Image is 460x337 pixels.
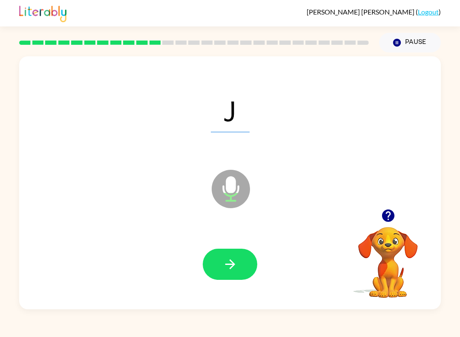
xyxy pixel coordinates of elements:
[211,88,250,132] span: J
[379,33,441,52] button: Pause
[345,214,431,299] video: Your browser must support playing .mp4 files to use Literably. Please try using another browser.
[418,8,439,16] a: Logout
[19,3,66,22] img: Literably
[307,8,441,16] div: ( )
[307,8,416,16] span: [PERSON_NAME] [PERSON_NAME]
